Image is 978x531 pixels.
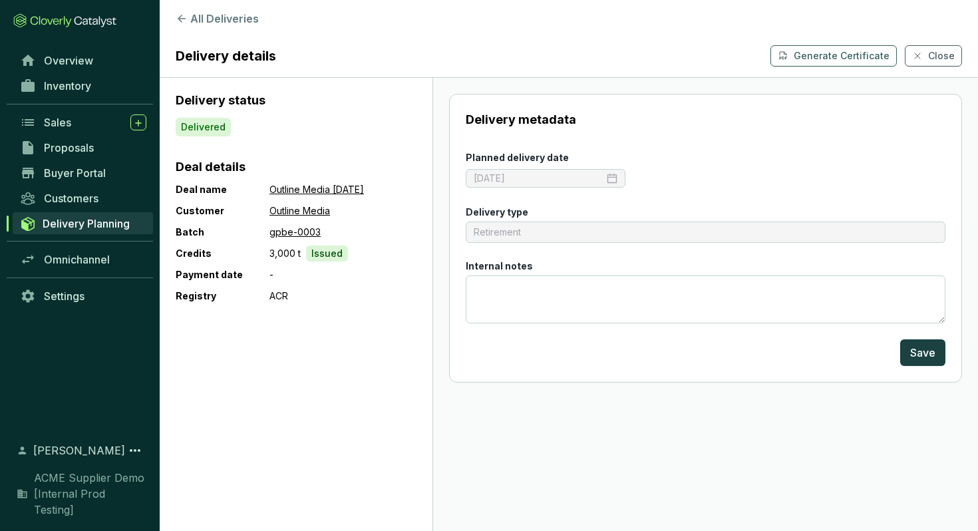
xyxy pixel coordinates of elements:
a: Overview [13,49,153,72]
a: Buyer Portal [13,162,153,184]
span: Settings [44,289,84,303]
a: Settings [13,285,153,307]
a: Inventory [13,75,153,97]
a: Customers [13,187,153,210]
button: Close [905,45,962,67]
span: Sales [44,116,71,129]
p: ACR [269,288,288,304]
button: All Deliveries [176,11,962,27]
span: ACME Supplier Demo [Internal Prod Testing] [34,470,146,518]
p: - [269,267,273,283]
span: Delivery Planning [43,217,130,230]
p: 3,000 t [269,246,301,262]
span: Overview [44,54,93,67]
span: Buyer Portal [44,166,106,180]
span: [PERSON_NAME] [33,442,125,458]
label: Planned delivery date [466,151,569,164]
a: Proposals [13,136,153,159]
button: Save [900,339,945,366]
span: Omnichannel [44,253,110,266]
label: Delivery type [466,206,528,219]
p: Credits [176,246,269,262]
p: Registry [176,288,269,304]
p: Customer [176,203,269,219]
span: Customers [44,192,98,205]
a: Outline Media [DATE] [269,182,364,198]
button: Generate Certificate [770,45,897,67]
label: Internal notes [466,260,533,273]
p: Delivery status [176,91,416,110]
p: Batch [176,224,269,240]
span: Inventory [44,79,91,92]
a: Outline Media [269,203,330,219]
span: Close [928,49,955,63]
a: gpbe-0003 [269,224,321,240]
h1: Delivery details [176,47,276,65]
p: Generate Certificate [794,49,890,63]
input: Select date [474,172,604,185]
div: Delivered [176,118,231,136]
span: Save [910,345,935,361]
a: Sales [13,111,153,134]
p: Issued [311,247,343,260]
span: Proposals [44,141,94,154]
p: Payment date [176,267,269,283]
p: Delivery metadata [466,110,945,129]
a: Omnichannel [13,248,153,271]
p: Deal name [176,182,269,198]
a: Delivery Planning [13,212,153,234]
p: Deal details [176,158,416,176]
